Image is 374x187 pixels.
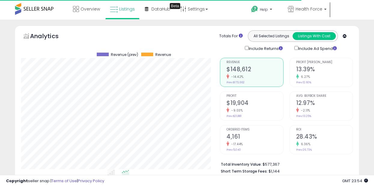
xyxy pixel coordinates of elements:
[299,75,310,79] small: 6.27%
[111,53,138,57] span: Revenue (prev)
[221,169,268,174] b: Short Term Storage Fees:
[246,1,282,20] a: Help
[221,162,262,167] b: Total Inventory Value:
[296,6,322,12] span: Health Force
[81,6,100,12] span: Overview
[290,45,346,52] div: Include Ad Spend
[155,53,171,57] span: Revenue
[296,114,311,118] small: Prev: 13.25%
[251,5,258,13] i: Get Help
[227,128,283,131] span: Ordered Items
[6,178,104,184] div: seller snap | |
[240,45,290,52] div: Include Returns
[296,61,353,64] span: Profit [PERSON_NAME]
[250,32,293,40] button: All Selected Listings
[151,6,170,12] span: DataHub
[219,33,243,39] div: Totals For
[299,108,310,113] small: -2.11%
[296,128,353,131] span: ROI
[296,133,353,141] h2: 28.43%
[269,168,280,174] span: $1,144
[227,61,283,64] span: Revenue
[51,178,77,184] a: Terms of Use
[296,94,353,98] span: Avg. Buybox Share
[227,100,283,108] h2: $19,904
[30,32,70,42] h5: Analytics
[6,178,28,184] strong: Copyright
[229,142,243,146] small: -17.44%
[299,142,311,146] small: 6.36%
[78,178,104,184] a: Privacy Policy
[221,160,348,167] li: $577,367
[227,81,245,84] small: Prev: $173,662
[296,100,353,108] h2: 12.97%
[227,94,283,98] span: Profit
[296,66,353,74] h2: 13.39%
[296,81,311,84] small: Prev: 12.60%
[260,7,268,12] span: Help
[227,66,283,74] h2: $148,612
[229,75,244,79] small: -14.42%
[227,148,241,152] small: Prev: 5,040
[296,148,312,152] small: Prev: 26.73%
[170,3,180,9] div: Tooltip anchor
[342,178,368,184] span: 2025-10-7 23:54 GMT
[227,114,242,118] small: Prev: $21,881
[119,6,135,12] span: Listings
[227,133,283,141] h2: 4,161
[293,32,336,40] button: Listings With Cost
[229,108,243,113] small: -9.03%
